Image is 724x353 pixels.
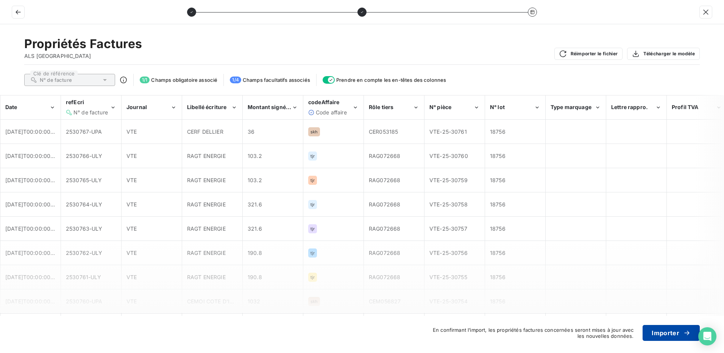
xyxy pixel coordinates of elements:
span: [DATE]T00:00:00.000Z [5,298,66,305]
span: 103.2 [248,177,262,183]
span: VTE-25-30756 [429,250,468,256]
span: 2530765-ULY [66,177,102,183]
span: RAG072668 [369,225,400,232]
span: 321.6 [248,201,262,208]
span: VTE-25-30754 [429,298,468,305]
span: 103.2 [248,153,262,159]
span: CER053185 [369,128,398,135]
span: Libellé écriture [187,104,226,110]
th: refEcri [61,95,122,120]
span: 2530764-ULY [66,201,103,208]
span: Code affaire [316,109,347,116]
span: VTE-25-30760 [429,153,468,159]
th: Journal [122,95,182,120]
span: Montant signé (EUR) [248,104,302,110]
span: 2530766-ULY [66,153,103,159]
span: 18756 [490,274,506,280]
span: RAGT ENERGIE [187,153,226,159]
span: codeAffaire [308,99,340,105]
span: RAG072668 [369,153,400,159]
span: 18756 [490,128,506,135]
th: Lettre rappro. [606,95,667,120]
span: Rôle tiers [369,104,394,110]
span: 2530767-UPA [66,128,102,135]
th: codeAffaire [303,95,364,120]
th: Rôle tiers [364,95,424,120]
span: Champs facultatifs associés [243,77,310,83]
span: skh [311,299,318,304]
span: CEM056827 [369,298,401,305]
span: VTE-25-30761 [429,128,467,135]
span: VTE [126,201,137,208]
th: Libellé écriture [182,95,243,120]
span: RAGT ENERGIE [187,250,226,256]
span: 190.8 [248,274,262,280]
span: 2530762-ULY [66,250,103,256]
span: Type marquage [551,104,591,110]
span: VTE-25-30757 [429,225,467,232]
span: VTE [126,153,137,159]
span: RAG072668 [369,201,400,208]
button: Importer [643,325,700,341]
span: Champs obligatoire associé [151,77,217,83]
span: Prendre en compte les en-têtes des colonnes [336,77,446,83]
span: [DATE]T00:00:00.000Z [5,177,66,183]
span: Profil TVA [672,104,699,110]
div: Open Intercom Messenger [698,327,716,345]
span: 1 / 1 [140,77,150,83]
span: 1 / 4 [230,77,241,83]
span: 18756 [490,250,506,256]
span: 18756 [490,225,506,232]
span: RAGT ENERGIE [187,177,226,183]
span: tjr [311,251,315,255]
span: refEcri [66,99,84,105]
th: Date [0,95,61,120]
th: N° pièce [424,95,485,120]
span: [DATE]T00:00:00.000Z [5,225,66,232]
span: 2530760-UPA [66,298,103,305]
span: CERF DELLIER [187,128,223,135]
span: RAG072668 [369,177,400,183]
span: N° lot [490,104,505,110]
span: VTE-25-30758 [429,201,468,208]
th: N° lot [485,95,546,120]
span: 36 [248,128,254,135]
span: VTE-25-30755 [429,274,467,280]
span: ALS [GEOGRAPHIC_DATA] [24,52,142,60]
span: Journal [126,104,147,110]
span: [DATE]T00:00:00.000Z [5,128,66,135]
span: 18756 [490,153,506,159]
span: tjr [311,178,315,183]
span: VTE [126,128,137,135]
span: RAG072668 [369,250,400,256]
span: Date [5,104,17,110]
span: tjr [311,275,315,280]
span: tjr [311,202,315,207]
span: VTE [126,274,137,280]
span: RAGT ENERGIE [187,201,226,208]
span: VTE [126,250,137,256]
th: Montant signé (EUR) [243,95,303,120]
span: N° pièce [429,104,451,110]
span: VTE [126,177,137,183]
span: VTE-25-30759 [429,177,468,183]
span: skh [311,130,318,134]
span: RAGT ENERGIE [187,225,226,232]
span: tjr [311,154,315,158]
span: tjr [311,226,315,231]
span: [DATE]T00:00:00.000Z [5,250,66,256]
span: 2530763-ULY [66,225,103,232]
span: [DATE]T00:00:00.000Z [5,153,66,159]
span: N° de facture [73,109,108,116]
span: CEMOI COTE D'IVOIRE [187,298,246,305]
th: Type marquage [546,95,606,120]
span: [DATE]T00:00:00.000Z [5,201,66,208]
span: 321.6 [248,225,262,232]
span: VTE [126,225,137,232]
span: 18756 [490,298,506,305]
button: Télécharger le modèle [627,48,700,60]
button: Réimporter le fichier [554,48,623,60]
span: 1032 [248,298,261,305]
span: [DATE]T00:00:00.000Z [5,274,66,280]
h2: Propriétés Factures [24,36,142,52]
